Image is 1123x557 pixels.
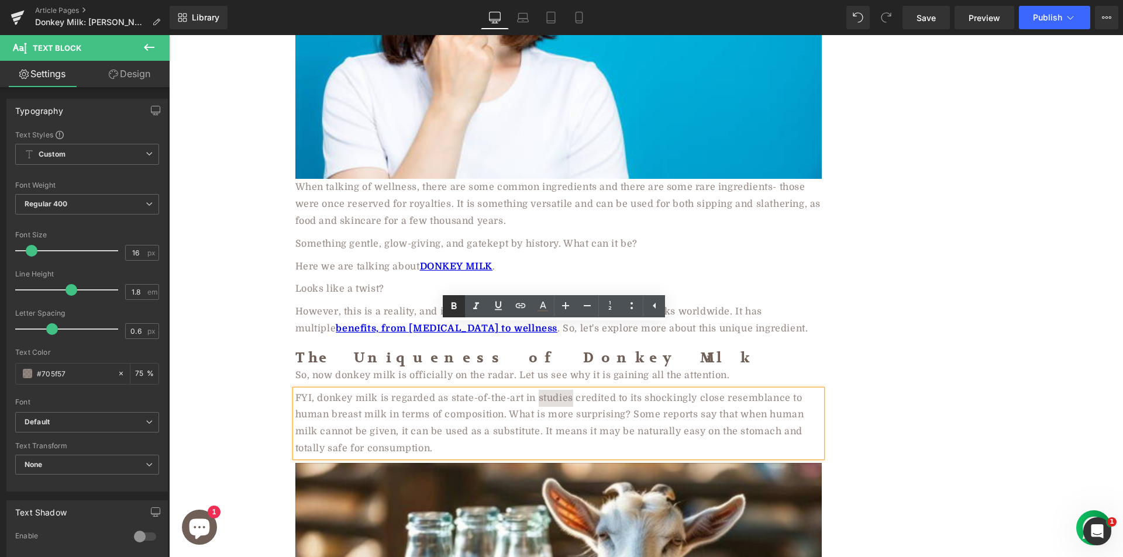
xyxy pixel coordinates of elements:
[15,231,159,239] div: Font Size
[35,6,170,15] a: Article Pages
[15,270,159,278] div: Line Height
[874,6,898,29] button: Redo
[1033,13,1062,22] span: Publish
[87,61,172,87] a: Design
[15,181,159,189] div: Font Weight
[25,460,43,469] b: None
[15,348,159,357] div: Text Color
[147,249,157,257] span: px
[481,6,509,29] a: Desktop
[33,43,81,53] span: Text Block
[39,150,66,160] b: Custom
[251,226,324,237] a: DONKEY MILK
[35,18,147,27] span: Donkey Milk: [PERSON_NAME]’s Secret to Ageless Skin and Lasting Wellness
[1083,517,1111,545] iframe: Intercom live chat
[170,6,228,29] a: New Library
[167,288,388,299] a: benefits, from [MEDICAL_DATA] to wellness
[126,355,653,422] div: FYI, donkey milk is regarded as state-of-the-art in studies credited to its shockingly close rese...
[37,367,112,380] input: Color
[537,6,565,29] a: Tablet
[15,442,159,450] div: Text Transform
[130,364,159,384] div: %
[147,288,157,296] span: em
[126,245,653,262] p: Looks like a twist?
[126,314,653,332] div: To enrich screen reader interactions, please activate Accessibility in Grammarly extension settings
[565,6,593,29] a: Mobile
[15,398,159,406] div: Font
[15,531,122,544] div: Enable
[147,327,157,335] span: px
[126,332,653,349] div: So, now donkey milk is officially on the radar. Let us see why it is gaining all the attention.
[846,6,870,29] button: Undo
[1095,6,1118,29] button: More
[15,309,159,317] div: Letter Spacing
[192,12,219,23] span: Library
[169,35,1123,557] iframe: To enrich screen reader interactions, please activate Accessibility in Grammarly extension settings
[917,12,936,24] span: Save
[509,6,537,29] a: Laptop
[15,130,159,139] div: Text Styles
[969,12,1000,24] span: Preview
[955,6,1014,29] a: Preview
[126,314,653,332] h2: The Uniqueness of Donkey Milk
[12,12,35,35] img: whatsapp-icon.svg
[1107,517,1117,527] span: 1
[15,99,63,116] div: Typography
[25,199,68,208] b: Regular 400
[15,501,67,517] div: Text Shadow
[126,268,653,302] p: However, this is a reality, and it is regarded as one of the most expensive milks worldwide. It h...
[1019,6,1090,29] button: Publish
[25,417,50,427] i: Default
